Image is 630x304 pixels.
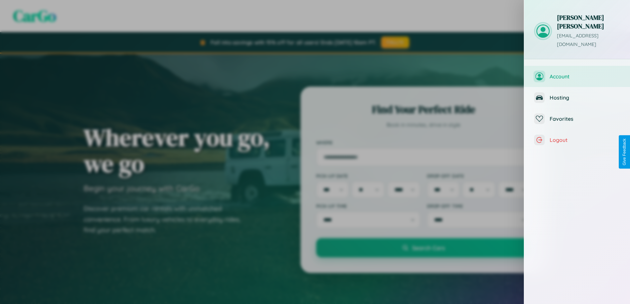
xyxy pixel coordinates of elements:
[557,13,620,30] h3: [PERSON_NAME] [PERSON_NAME]
[550,73,620,80] span: Account
[622,139,627,165] div: Give Feedback
[550,115,620,122] span: Favorites
[550,94,620,101] span: Hosting
[524,87,630,108] button: Hosting
[524,129,630,151] button: Logout
[524,108,630,129] button: Favorites
[524,66,630,87] button: Account
[550,137,620,143] span: Logout
[557,32,620,49] p: [EMAIL_ADDRESS][DOMAIN_NAME]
